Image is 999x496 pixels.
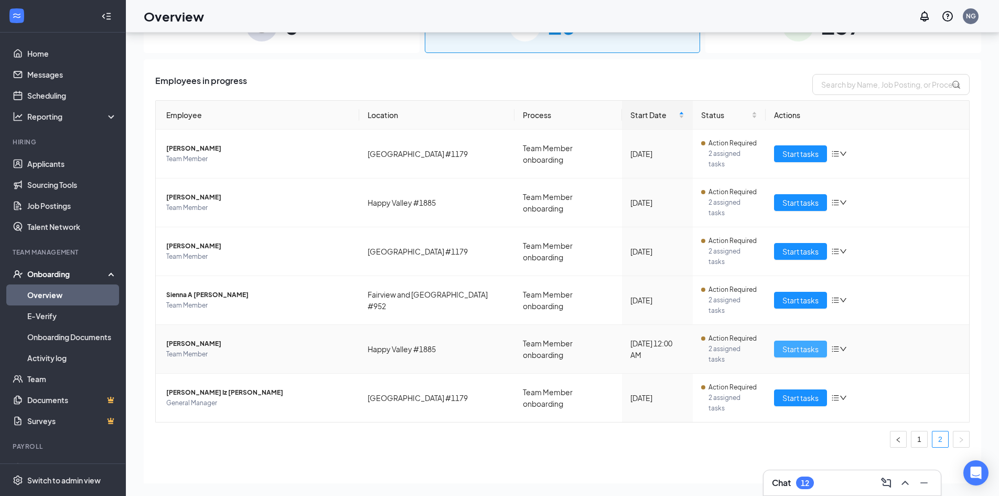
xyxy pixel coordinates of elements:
[890,431,907,448] button: left
[708,236,757,246] span: Action Required
[708,187,757,197] span: Action Required
[708,284,757,295] span: Action Required
[13,248,115,257] div: Team Management
[27,347,117,368] a: Activity log
[774,145,827,162] button: Start tasks
[708,246,758,267] span: 2 assigned tasks
[831,296,840,304] span: bars
[774,389,827,406] button: Start tasks
[630,197,684,208] div: [DATE]
[918,477,930,489] svg: Minimize
[630,246,684,257] div: [DATE]
[13,111,23,122] svg: Analysis
[831,247,840,256] span: bars
[166,192,351,203] span: [PERSON_NAME]
[774,194,827,211] button: Start tasks
[911,431,927,447] a: 1
[27,475,101,486] div: Switch to admin view
[166,387,351,398] span: [PERSON_NAME] Iz [PERSON_NAME]
[166,349,351,360] span: Team Member
[880,477,893,489] svg: ComposeMessage
[840,199,847,206] span: down
[840,345,847,353] span: down
[774,292,827,309] button: Start tasks
[27,305,117,326] a: E-Verify
[890,431,907,448] li: Previous Page
[630,392,684,404] div: [DATE]
[27,284,117,305] a: Overview
[13,442,115,451] div: Payroll
[932,431,949,448] li: 2
[359,130,515,178] td: [GEOGRAPHIC_DATA] #1179
[166,290,351,300] span: Sienna A [PERSON_NAME]
[708,393,758,414] span: 2 assigned tasks
[13,269,23,279] svg: UserCheck
[27,174,117,195] a: Sourcing Tools
[514,325,622,374] td: Team Member onboarding
[514,178,622,227] td: Team Member onboarding
[840,394,847,402] span: down
[840,297,847,304] span: down
[514,276,622,325] td: Team Member onboarding
[897,474,914,491] button: ChevronUp
[782,197,819,208] span: Start tasks
[701,109,750,121] span: Status
[941,10,954,23] svg: QuestionInfo
[693,101,766,130] th: Status
[359,325,515,374] td: Happy Valley #1885
[812,74,970,95] input: Search by Name, Job Posting, or Process
[101,11,112,22] svg: Collapse
[774,243,827,260] button: Start tasks
[831,198,840,207] span: bars
[166,203,351,213] span: Team Member
[772,477,791,489] h3: Chat
[13,475,23,486] svg: Settings
[27,410,117,431] a: SurveysCrown
[27,85,117,106] a: Scheduling
[359,101,515,130] th: Location
[840,248,847,255] span: down
[156,101,359,130] th: Employee
[630,337,684,361] div: [DATE] 12:00 AM
[155,74,247,95] span: Employees in progress
[514,101,622,130] th: Process
[27,368,117,389] a: Team
[708,333,757,344] span: Action Required
[630,294,684,306] div: [DATE]
[13,138,115,146] div: Hiring
[878,474,895,491] button: ComposeMessage
[630,109,676,121] span: Start Date
[27,43,117,64] a: Home
[359,178,515,227] td: Happy Valley #1885
[166,398,351,408] span: General Manager
[359,227,515,276] td: [GEOGRAPHIC_DATA] #1179
[708,382,757,393] span: Action Required
[918,10,931,23] svg: Notifications
[27,326,117,347] a: Onboarding Documents
[916,474,932,491] button: Minimize
[953,431,970,448] li: Next Page
[166,154,351,164] span: Team Member
[708,295,758,316] span: 2 assigned tasks
[782,148,819,160] span: Start tasks
[766,101,969,130] th: Actions
[166,339,351,349] span: [PERSON_NAME]
[831,394,840,402] span: bars
[27,458,117,479] a: PayrollCrown
[144,7,204,25] h1: Overview
[953,431,970,448] button: right
[911,431,928,448] li: 1
[166,241,351,251] span: [PERSON_NAME]
[782,392,819,404] span: Start tasks
[166,251,351,262] span: Team Member
[774,341,827,357] button: Start tasks
[27,64,117,85] a: Messages
[708,138,757,149] span: Action Required
[801,479,809,488] div: 12
[831,345,840,353] span: bars
[27,269,108,279] div: Onboarding
[27,153,117,174] a: Applicants
[166,143,351,154] span: [PERSON_NAME]
[932,431,948,447] a: 2
[27,389,117,410] a: DocumentsCrown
